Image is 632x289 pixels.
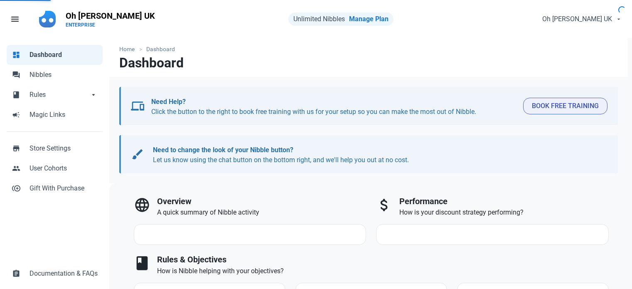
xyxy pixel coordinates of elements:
span: Unlimited Nibbles [293,15,345,23]
span: campaign [12,110,20,118]
h1: Dashboard [119,55,184,70]
span: people [12,163,20,172]
span: Book Free Training [532,101,599,111]
b: Need Help? [151,98,186,106]
p: Oh [PERSON_NAME] UK [66,10,155,22]
button: Oh [PERSON_NAME] UK [535,11,627,27]
a: campaignMagic Links [7,105,103,125]
span: Store Settings [30,143,98,153]
span: book [134,255,150,272]
a: Oh [PERSON_NAME] UKENTERPRISE [61,7,160,32]
span: devices [131,99,144,113]
span: Oh [PERSON_NAME] UK [542,14,612,24]
span: arrow_drop_down [89,90,98,98]
span: forum [12,70,20,78]
span: Rules [30,90,89,100]
p: A quick summary of Nibble activity [157,207,366,217]
a: storeStore Settings [7,138,103,158]
b: Need to change the look of your Nibble button? [153,146,293,154]
span: Dashboard [30,50,98,60]
span: brush [131,148,144,161]
h3: Overview [157,197,366,206]
nav: breadcrumbs [109,38,628,55]
p: How is Nibble helping with your objectives? [157,266,609,276]
button: Book Free Training [523,98,607,114]
h3: Rules & Objectives [157,255,609,264]
span: book [12,90,20,98]
a: Manage Plan [349,15,389,23]
span: Gift With Purchase [30,183,98,193]
span: Nibbles [30,70,98,80]
span: attach_money [376,197,393,213]
span: User Cohorts [30,163,98,173]
h3: Performance [399,197,609,206]
a: peopleUser Cohorts [7,158,103,178]
span: Documentation & FAQs [30,269,98,279]
a: control_point_duplicateGift With Purchase [7,178,103,198]
span: Magic Links [30,110,98,120]
p: Click the button to the right to book free training with us for your setup so you can make the mo... [151,97,516,117]
a: forumNibbles [7,65,103,85]
span: control_point_duplicate [12,183,20,192]
span: store [12,143,20,152]
a: Home [119,45,139,54]
p: ENTERPRISE [66,22,155,28]
a: assignmentDocumentation & FAQs [7,264,103,284]
span: menu [10,14,20,24]
a: dashboardDashboard [7,45,103,65]
p: Let us know using the chat button on the bottom right, and we'll help you out at no cost. [153,145,600,165]
a: bookRulesarrow_drop_down [7,85,103,105]
span: language [134,197,150,213]
span: dashboard [12,50,20,58]
p: How is your discount strategy performing? [399,207,609,217]
span: assignment [12,269,20,277]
